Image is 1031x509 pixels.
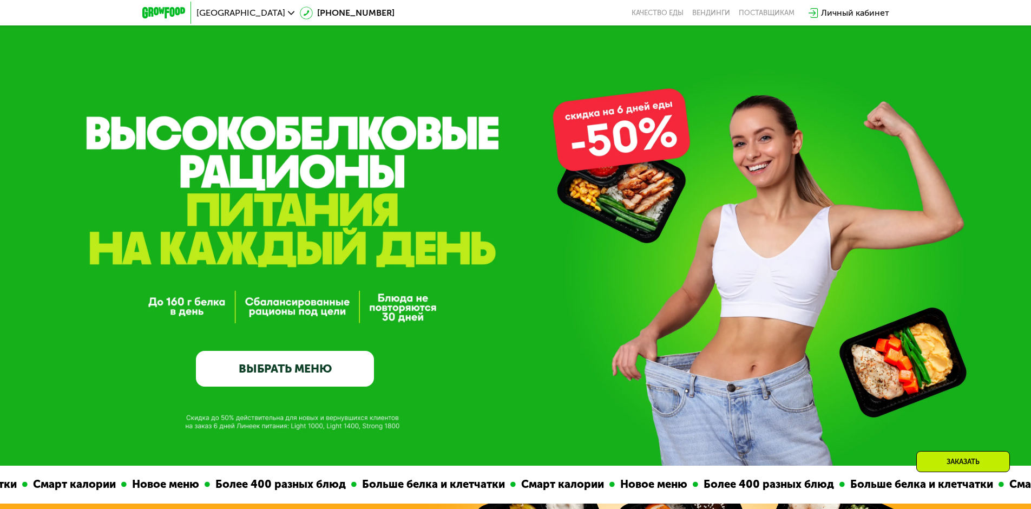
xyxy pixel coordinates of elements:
span: [GEOGRAPHIC_DATA] [196,9,285,17]
a: [PHONE_NUMBER] [300,6,395,19]
div: Больше белка и клетчатки [350,476,504,493]
div: Новое меню [608,476,686,493]
a: ВЫБРАТЬ МЕНЮ [196,351,374,387]
a: Качество еды [632,9,684,17]
div: Смарт калории [509,476,603,493]
div: Личный кабинет [821,6,889,19]
div: Новое меню [120,476,198,493]
div: Смарт калории [21,476,115,493]
a: Вендинги [692,9,730,17]
div: Более 400 разных блюд [692,476,833,493]
div: поставщикам [739,9,794,17]
div: Больше белка и клетчатки [838,476,992,493]
div: Более 400 разных блюд [203,476,345,493]
div: Заказать [916,451,1010,472]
